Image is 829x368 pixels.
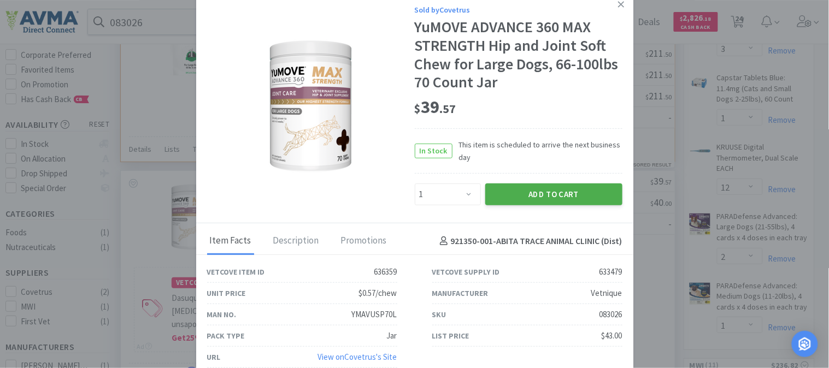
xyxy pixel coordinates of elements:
[374,265,397,278] div: 636359
[207,266,265,278] div: Vetcove Item ID
[207,308,237,320] div: Man No.
[602,329,622,342] div: $43.00
[440,101,456,116] span: . 57
[792,331,818,357] div: Open Intercom Messenger
[207,287,246,299] div: Unit Price
[436,234,622,248] h4: 921350-001 - ABITA TRACE ANIMAL CLINIC (Dist)
[599,265,622,278] div: 633479
[432,287,489,299] div: Manufacturer
[271,228,322,255] div: Description
[432,330,469,342] div: List Price
[415,4,622,16] div: Sold by Covetrus
[452,139,622,163] span: This item is scheduled to arrive the next business day
[352,308,397,321] div: YMAVUSP70L
[599,308,622,321] div: 083026
[207,351,221,363] div: URL
[267,37,355,173] img: 1dde5db015f04c2da3be95c6ab01e3a4_633479.png
[359,287,397,300] div: $0.57/chew
[432,308,446,320] div: SKU
[432,266,500,278] div: Vetcove Supply ID
[318,352,397,362] a: View onCovetrus's Site
[485,183,622,205] button: Add to Cart
[387,329,397,342] div: Jar
[207,228,254,255] div: Item Facts
[415,101,421,116] span: $
[591,287,622,300] div: Vetnique
[415,96,456,118] span: 39
[415,18,622,91] div: YuMOVE ADVANCE 360 MAX STRENGTH Hip and Joint Soft Chew for Large Dogs, 66-100lbs 70 Count Jar
[207,330,245,342] div: Pack Type
[338,228,390,255] div: Promotions
[415,144,452,158] span: In Stock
